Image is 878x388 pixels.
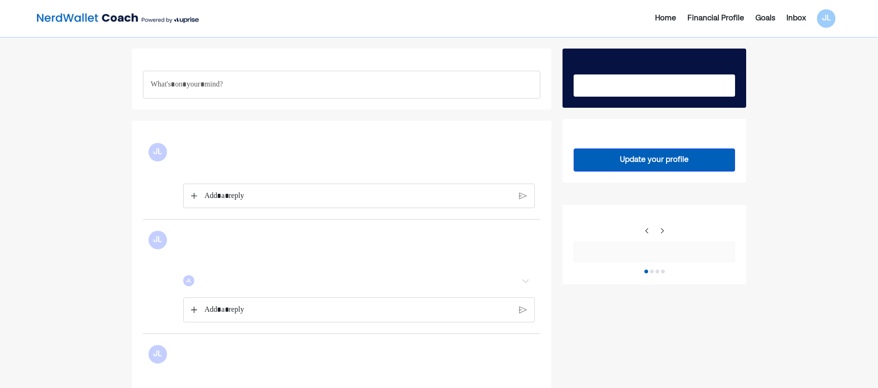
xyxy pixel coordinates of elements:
div: JL [148,143,167,161]
div: JL [817,9,835,28]
img: right-arrow [643,227,651,234]
button: Update your profile [574,148,735,172]
div: Rich Text Editor. Editing area: main [199,298,517,322]
div: Inbox [786,13,806,24]
div: Home [655,13,676,24]
img: right-arrow [658,227,666,234]
div: JL [148,345,167,363]
div: Goals [755,13,775,24]
div: Financial Profile [687,13,744,24]
div: JL [148,231,167,249]
div: Rich Text Editor. Editing area: main [199,184,517,208]
div: Rich Text Editor. Editing area: main [143,71,541,99]
div: JL [183,275,194,286]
